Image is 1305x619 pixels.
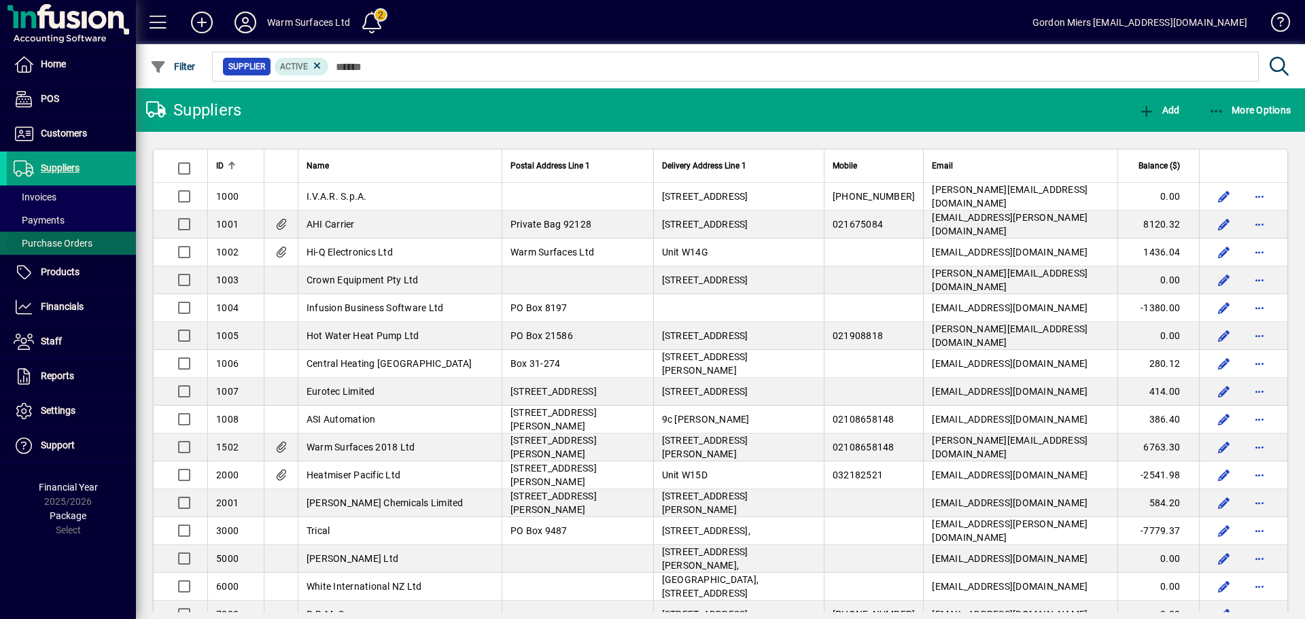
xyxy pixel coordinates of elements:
[1117,573,1199,601] td: 0.00
[1135,98,1183,122] button: Add
[662,351,748,376] span: [STREET_ADDRESS][PERSON_NAME]
[307,330,419,341] span: Hot Water Heat Pump Ltd
[1249,213,1270,235] button: More options
[41,128,87,139] span: Customers
[932,386,1087,397] span: [EMAIL_ADDRESS][DOMAIN_NAME]
[14,192,56,202] span: Invoices
[216,330,239,341] span: 1005
[307,158,493,173] div: Name
[932,414,1087,425] span: [EMAIL_ADDRESS][DOMAIN_NAME]
[1117,545,1199,573] td: 0.00
[216,470,239,480] span: 2000
[1249,353,1270,374] button: More options
[932,184,1087,209] span: [PERSON_NAME][EMAIL_ADDRESS][DOMAIN_NAME]
[7,255,136,289] a: Products
[307,219,355,230] span: AHI Carrier
[510,219,591,230] span: Private Bag 92128
[1213,464,1235,486] button: Edit
[7,232,136,255] a: Purchase Orders
[41,336,62,347] span: Staff
[1249,241,1270,263] button: More options
[932,435,1087,459] span: [PERSON_NAME][EMAIL_ADDRESS][DOMAIN_NAME]
[41,370,74,381] span: Reports
[833,191,916,202] span: [PHONE_NUMBER]
[1249,269,1270,291] button: More options
[1126,158,1192,173] div: Balance ($)
[932,212,1087,236] span: [EMAIL_ADDRESS][PERSON_NAME][DOMAIN_NAME]
[1117,322,1199,350] td: 0.00
[833,158,857,173] span: Mobile
[7,290,136,324] a: Financials
[662,414,750,425] span: 9c [PERSON_NAME]
[307,191,367,202] span: I.V.A.R. S.p.A.
[1249,520,1270,542] button: More options
[228,60,265,73] span: Supplier
[1249,381,1270,402] button: More options
[216,158,224,173] span: ID
[216,358,239,369] span: 1006
[147,54,199,79] button: Filter
[1205,98,1295,122] button: More Options
[7,185,136,209] a: Invoices
[510,358,561,369] span: Box 31-274
[307,358,472,369] span: Central Heating [GEOGRAPHIC_DATA]
[267,12,350,33] div: Warm Surfaces Ltd
[932,518,1087,543] span: [EMAIL_ADDRESS][PERSON_NAME][DOMAIN_NAME]
[216,553,239,564] span: 5000
[510,158,590,173] span: Postal Address Line 1
[307,553,398,564] span: [PERSON_NAME] Ltd
[216,275,239,285] span: 1003
[1138,158,1180,173] span: Balance ($)
[1138,105,1179,116] span: Add
[932,268,1087,292] span: [PERSON_NAME][EMAIL_ADDRESS][DOMAIN_NAME]
[1117,378,1199,406] td: 414.00
[7,325,136,359] a: Staff
[510,302,568,313] span: PO Box 8197
[1213,325,1235,347] button: Edit
[39,482,98,493] span: Financial Year
[1261,3,1288,47] a: Knowledge Base
[180,10,224,35] button: Add
[1117,350,1199,378] td: 280.12
[1249,576,1270,597] button: More options
[1249,325,1270,347] button: More options
[216,247,239,258] span: 1002
[280,62,308,71] span: Active
[216,497,239,508] span: 2001
[1208,105,1291,116] span: More Options
[1213,297,1235,319] button: Edit
[662,275,748,285] span: [STREET_ADDRESS]
[932,358,1087,369] span: [EMAIL_ADDRESS][DOMAIN_NAME]
[510,247,594,258] span: Warm Surfaces Ltd
[1213,520,1235,542] button: Edit
[307,386,375,397] span: Eurotec Limited
[510,525,568,536] span: PO Box 9487
[224,10,267,35] button: Profile
[216,525,239,536] span: 3000
[932,470,1087,480] span: [EMAIL_ADDRESS][DOMAIN_NAME]
[7,209,136,232] a: Payments
[510,435,597,459] span: [STREET_ADDRESS][PERSON_NAME]
[307,470,400,480] span: Heatmiser Pacific Ltd
[14,238,92,249] span: Purchase Orders
[1249,464,1270,486] button: More options
[1117,211,1199,238] td: 8120.32
[7,429,136,463] a: Support
[1117,461,1199,489] td: -2541.98
[307,497,464,508] span: [PERSON_NAME] Chemicals Limited
[7,359,136,393] a: Reports
[662,470,708,480] span: Unit W15D
[146,99,241,121] div: Suppliers
[275,58,329,75] mat-chip: Activation Status: Active
[307,302,444,313] span: Infusion Business Software Ltd
[833,219,883,230] span: 021675084
[41,440,75,450] span: Support
[1117,434,1199,461] td: 6763.30
[662,191,748,202] span: [STREET_ADDRESS]
[510,463,597,487] span: [STREET_ADDRESS][PERSON_NAME]
[662,546,748,571] span: [STREET_ADDRESS][PERSON_NAME],
[932,158,953,173] span: Email
[510,407,597,431] span: [STREET_ADDRESS][PERSON_NAME]
[216,219,239,230] span: 1001
[662,435,748,459] span: [STREET_ADDRESS][PERSON_NAME]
